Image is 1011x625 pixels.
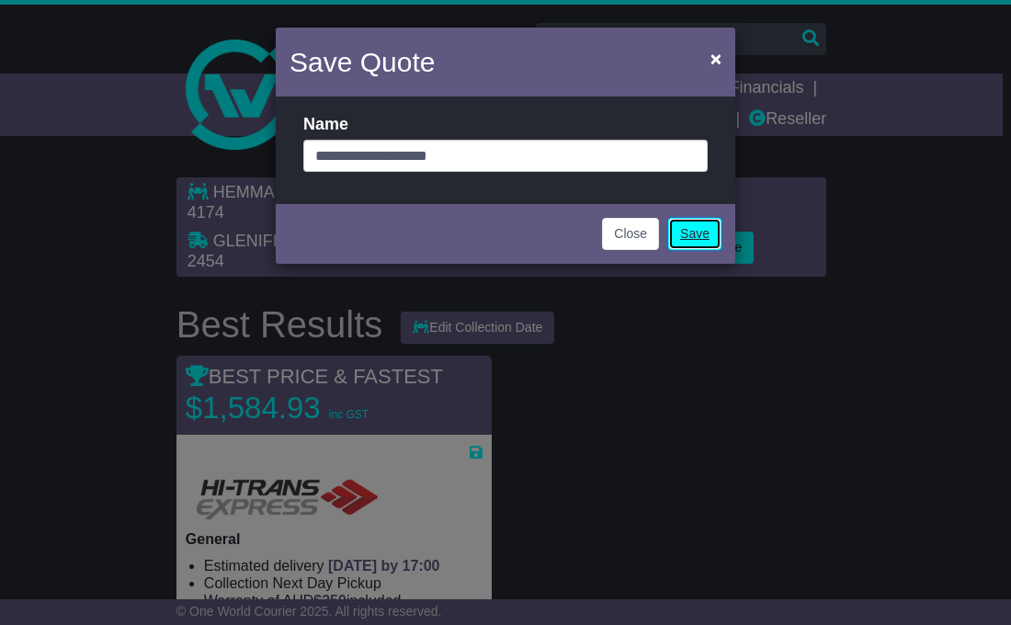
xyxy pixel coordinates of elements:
[290,41,435,83] h4: Save Quote
[602,218,659,250] button: Close
[668,218,721,250] a: Save
[303,115,348,135] label: Name
[701,40,731,77] button: Close
[710,48,721,69] span: ×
